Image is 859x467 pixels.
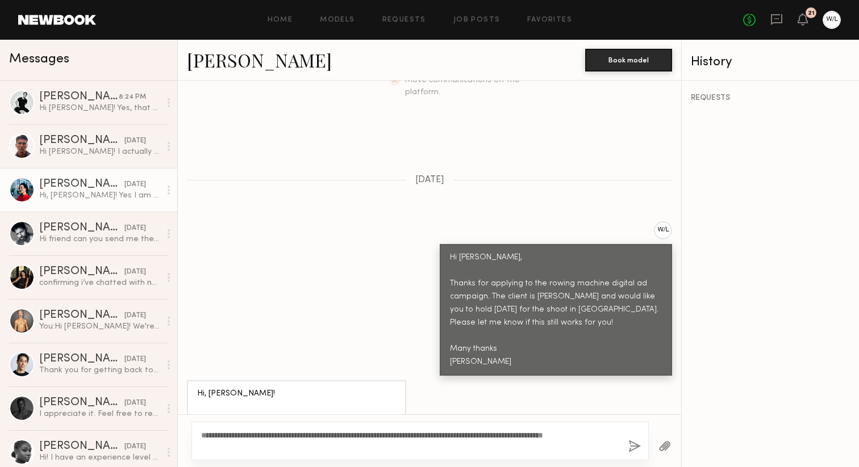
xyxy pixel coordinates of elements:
div: [DATE] [124,310,146,321]
a: Book model [585,54,672,64]
div: confirming i’ve chatted with newbook and they said everything was clear on their end! [39,277,160,288]
a: Requests [382,16,426,24]
div: History [691,56,850,69]
div: [PERSON_NAME] [39,222,124,234]
div: [DATE] [124,223,146,234]
div: Hi, [PERSON_NAME]! Yes I am available and I will hold that date for you :) [39,190,160,201]
div: [PERSON_NAME] [39,354,124,365]
div: I appreciate it. Feel free to reach out and I’ll keep my eye on the platform. [39,409,160,419]
div: 8:24 PM [119,92,146,103]
div: [DATE] [124,267,146,277]
span: Messages [9,53,69,66]
div: [PERSON_NAME] [39,91,119,103]
div: REQUESTS [691,94,850,102]
div: [DATE] [124,179,146,190]
div: Hi! I have an experience level of 5. I’m do crossfit regularly and the rower is used frequently i... [39,452,160,463]
a: [PERSON_NAME] [187,48,332,72]
div: [PERSON_NAME] [39,397,124,409]
div: Hi, [PERSON_NAME]! Yes I am available and I will hold that date for you :) [197,388,396,427]
div: You: Hi [PERSON_NAME]! We're emailing with Newbook to get your fee released. Can you confirm the ... [39,321,160,332]
a: Favorites [527,16,572,24]
div: [DATE] [124,398,146,409]
div: [DATE] [124,441,146,452]
div: [PERSON_NAME] [39,135,124,146]
div: Hi [PERSON_NAME]! I actually got booked for something else that day so I won’t be available anymo... [39,146,160,157]
div: [PERSON_NAME] [39,266,124,277]
span: [DATE] [415,175,444,185]
div: [DATE] [124,136,146,146]
div: Hi [PERSON_NAME], Thanks for applying to the rowing machine digital ad campaign. The client is [P... [450,251,662,369]
a: Models [320,16,355,24]
div: [PERSON_NAME] [39,179,124,190]
button: Book model [585,49,672,71]
div: [PERSON_NAME] [39,441,124,452]
div: Hi [PERSON_NAME]! Yes, that day still works. Can you remind me of the hours and rate again? Thank... [39,103,160,113]
div: Hi friend can you send me the video or stills, I saw a sponsored commercial come out! I’d love to... [39,234,160,245]
a: Home [268,16,293,24]
a: Job Posts [453,16,501,24]
div: 21 [808,10,815,16]
div: [PERSON_NAME] [39,310,124,321]
div: Thank you for getting back to me, I can keep the soft hold but would need to know 24hrs before ha... [39,365,160,376]
div: [DATE] [124,354,146,365]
